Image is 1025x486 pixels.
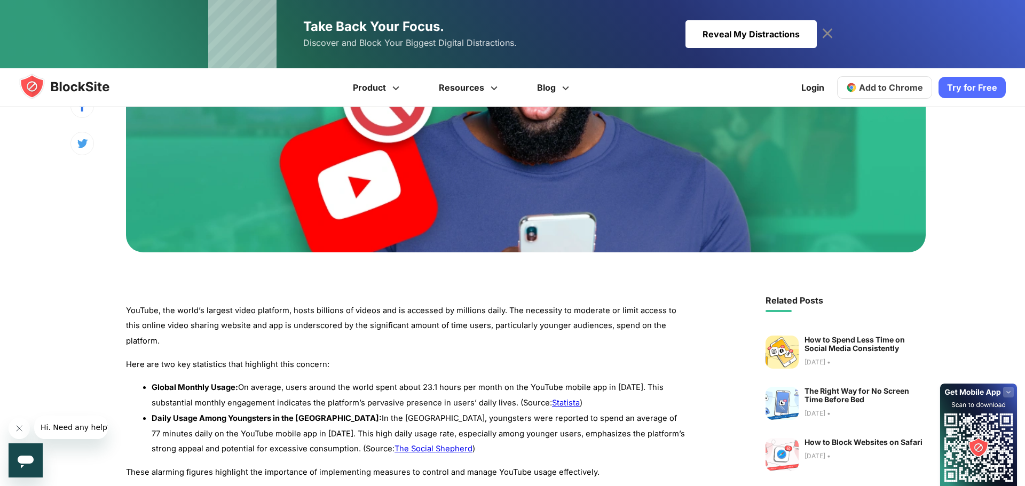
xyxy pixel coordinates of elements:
text: How to Block Websites on Safari [805,438,922,447]
a: Product [335,68,421,107]
text: [DATE] • [805,357,926,368]
iframe: Button to launch messaging window [9,443,43,477]
strong: Global Monthly Usage: [152,383,238,392]
a: Add to Chrome [837,76,932,99]
img: How to Block YouTube [126,28,926,252]
p: These alarming figures highlight the importance of implementing measures to control and manage Yo... [126,465,686,480]
text: Related Posts [766,295,926,306]
li: On average, users around the world spent about 23.1 hours per month on the YouTube mobile app in ... [152,380,686,411]
a: How to Block Websites on Safari [DATE] • [766,438,926,471]
text: [DATE] • [805,451,922,461]
a: The Social Shepherd [395,444,472,453]
div: Reveal My Distractions [685,20,817,48]
p: Here are two key statistics that highlight this concern: [126,357,686,372]
a: Blog [519,68,590,107]
a: Statista [552,398,580,408]
span: Discover and Block Your Biggest Digital Distractions. [303,35,517,51]
a: Resources [421,68,519,107]
a: Login [795,75,831,100]
iframe: Message from company [34,416,108,439]
text: The Right Way for No Screen Time Before Bed [805,387,926,404]
text: How to Spend Less Time on Social Media Consistently [805,336,926,353]
strong: Daily Usage Among Youngsters in the [GEOGRAPHIC_DATA]: [152,413,382,423]
text: [DATE] • [805,408,926,419]
iframe: Close message [9,418,30,439]
a: How to Spend Less Time on Social Media Consistently [DATE] • [766,336,926,369]
span: Add to Chrome [859,82,923,93]
span: Take Back Your Focus. [303,19,444,34]
img: chrome-icon.svg [846,82,857,93]
img: blocksite-icon.5d769676.svg [19,74,130,99]
p: YouTube, the world’s largest video platform, hosts billions of videos and is accessed by millions... [126,303,686,349]
li: In the [GEOGRAPHIC_DATA], youngsters were reported to spend an average of 77 minutes daily on the... [152,411,686,457]
span: Hi. Need any help? [6,7,77,16]
a: Try for Free [939,77,1006,98]
a: The Right Way for No Screen Time Before Bed [DATE] • [766,387,926,420]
